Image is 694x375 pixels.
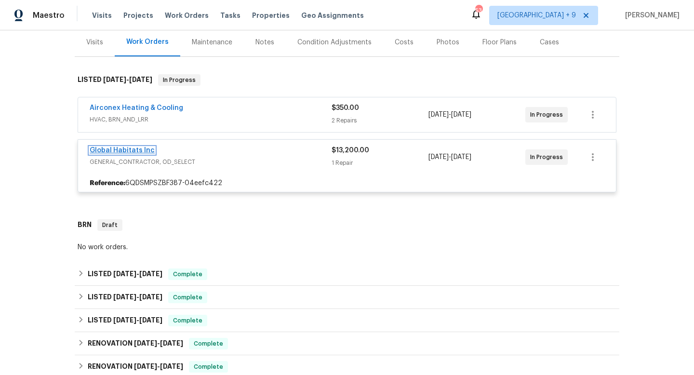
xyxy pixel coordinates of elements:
[540,38,559,47] div: Cases
[92,11,112,20] span: Visits
[169,269,206,279] span: Complete
[159,75,200,85] span: In Progress
[139,270,162,277] span: [DATE]
[139,317,162,323] span: [DATE]
[90,157,332,167] span: GENERAL_CONTRACTOR, OD_SELECT
[113,294,162,300] span: -
[451,154,471,161] span: [DATE]
[75,309,619,332] div: LISTED [DATE]-[DATE]Complete
[86,38,103,47] div: Visits
[297,38,372,47] div: Condition Adjustments
[90,115,332,124] span: HVAC, BRN_AND_LRR
[78,174,616,192] div: 6QDSMPSZBF387-04eefc422
[139,294,162,300] span: [DATE]
[113,270,136,277] span: [DATE]
[497,11,576,20] span: [GEOGRAPHIC_DATA] + 9
[395,38,414,47] div: Costs
[169,293,206,302] span: Complete
[78,219,92,231] h6: BRN
[428,110,471,120] span: -
[134,340,183,347] span: -
[165,11,209,20] span: Work Orders
[123,11,153,20] span: Projects
[78,242,616,252] div: No work orders.
[75,210,619,241] div: BRN Draft
[113,317,136,323] span: [DATE]
[113,294,136,300] span: [DATE]
[530,152,567,162] span: In Progress
[428,152,471,162] span: -
[90,178,125,188] b: Reference:
[126,37,169,47] div: Work Orders
[451,111,471,118] span: [DATE]
[301,11,364,20] span: Geo Assignments
[88,338,183,349] h6: RENOVATION
[134,363,183,370] span: -
[475,6,482,15] div: 53
[428,111,449,118] span: [DATE]
[190,339,227,348] span: Complete
[90,105,183,111] a: Airconex Heating & Cooling
[220,12,240,19] span: Tasks
[88,268,162,280] h6: LISTED
[332,158,428,168] div: 1 Repair
[428,154,449,161] span: [DATE]
[90,147,155,154] a: Global Habitats Inc
[482,38,517,47] div: Floor Plans
[190,362,227,372] span: Complete
[332,147,369,154] span: $13,200.00
[169,316,206,325] span: Complete
[98,220,121,230] span: Draft
[530,110,567,120] span: In Progress
[160,340,183,347] span: [DATE]
[255,38,274,47] div: Notes
[437,38,459,47] div: Photos
[33,11,65,20] span: Maestro
[103,76,126,83] span: [DATE]
[75,332,619,355] div: RENOVATION [DATE]-[DATE]Complete
[113,317,162,323] span: -
[103,76,152,83] span: -
[332,116,428,125] div: 2 Repairs
[88,361,183,373] h6: RENOVATION
[621,11,680,20] span: [PERSON_NAME]
[75,286,619,309] div: LISTED [DATE]-[DATE]Complete
[192,38,232,47] div: Maintenance
[129,76,152,83] span: [DATE]
[78,74,152,86] h6: LISTED
[113,270,162,277] span: -
[88,315,162,326] h6: LISTED
[75,65,619,95] div: LISTED [DATE]-[DATE]In Progress
[88,292,162,303] h6: LISTED
[252,11,290,20] span: Properties
[160,363,183,370] span: [DATE]
[134,340,157,347] span: [DATE]
[332,105,359,111] span: $350.00
[75,263,619,286] div: LISTED [DATE]-[DATE]Complete
[134,363,157,370] span: [DATE]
